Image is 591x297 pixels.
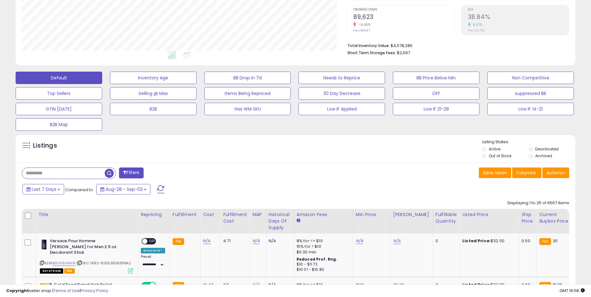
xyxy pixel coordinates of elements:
span: FBA [64,268,75,274]
label: Active [489,146,500,152]
div: $0.30 min [297,249,348,255]
button: Top Sellers [16,87,102,100]
a: B01JG5UKMW [53,261,76,266]
span: Ordered Items [353,8,454,12]
b: Versace Pour Homme [PERSON_NAME] for Men 2.5 oz Deodorant Stick [50,238,126,257]
div: Preset: [141,255,165,269]
button: Non Competitive [487,72,574,84]
div: $10 - $11.72 [297,262,348,267]
span: Columns [516,170,536,176]
div: N/A [269,238,289,244]
button: Aug-28 - Sep-03 [96,184,150,195]
div: Fulfillment Cost [223,211,247,224]
span: ROI [468,8,569,12]
small: FBA [173,238,184,245]
span: 30 [553,238,558,244]
div: Amazon Fees [297,211,350,218]
div: $32.00 [462,238,514,244]
button: Inventory Age [110,72,197,84]
button: Default [16,72,102,84]
button: GTIN [DATE] [16,103,102,115]
b: Listed Price: [462,238,491,244]
div: Ship Price [522,211,534,224]
div: Title [38,211,136,218]
button: Low IF Applied [298,103,385,115]
div: 0.00 [522,238,532,244]
div: Amazon AI * [141,248,165,253]
a: N/A [393,238,401,244]
button: Low IF 14-21 [487,103,574,115]
li: $4,578,286 [347,41,565,49]
button: BB Price Below Min [393,72,479,84]
small: FBA [539,238,551,245]
button: Filters [119,167,143,178]
div: 4.71 [223,238,245,244]
h5: Listings [33,141,57,150]
div: Displaying 1 to 25 of 6567 items [508,200,569,206]
a: Terms of Use [53,288,80,294]
button: BB Drop in 7d [204,72,291,84]
button: Last 7 Days [22,184,64,195]
button: Selling @ Max [110,87,197,100]
a: N/A [356,238,363,244]
span: Compared to: [65,187,94,193]
img: 312XYxcc9OL._SL40_.jpg [40,238,48,251]
span: Aug-28 - Sep-03 [106,186,143,192]
div: Cost [203,211,218,218]
div: ASIN: [40,238,133,273]
button: Actions [542,167,569,178]
p: Listing States: [482,139,575,145]
div: Current Buybox Price [539,211,571,224]
div: Historical Days Of Supply [269,211,291,231]
span: $2,697 [397,50,410,56]
button: 30 Day Decrease [298,87,385,100]
div: Fulfillable Quantity [436,211,457,224]
button: B2B [110,103,197,115]
b: Total Inventory Value: [347,43,390,48]
div: [PERSON_NAME] [393,211,430,218]
h2: 38.84% [468,13,569,22]
button: OFF [393,87,479,100]
span: 2025-09-11 19:58 GMT [560,288,585,294]
div: 15% for > $10 [297,244,348,249]
b: Reduced Prof. Rng. [297,257,337,262]
button: Has WM SKU [204,103,291,115]
span: OFF [147,239,157,244]
small: -9.05% [356,22,370,27]
button: Needs to Reprice [298,72,385,84]
button: Save View [479,167,511,178]
b: Short Term Storage Fees: [347,50,396,55]
a: N/A [252,238,260,244]
button: Low IF 21-28 [393,103,479,115]
div: 0 [436,238,455,244]
small: Prev: 98,537 [353,29,370,32]
div: $10.01 - $10.83 [297,267,348,272]
small: Prev: 36.79% [468,29,485,32]
span: All listings that are currently out of stock and unavailable for purchase on Amazon [40,268,63,274]
small: Amazon Fees. [297,218,300,224]
h2: 89,623 [353,13,454,22]
button: suppressed BB [487,87,574,100]
span: | SKU: VERS-82653|EA|1|1|FBA2 [77,261,131,266]
label: Deactivated [535,146,559,152]
strong: Copyright [6,288,29,294]
button: Items Being Repriced [204,87,291,100]
div: Min Price [356,211,388,218]
div: 8% for <= $10 [297,238,348,244]
div: seller snap | | [6,288,108,294]
button: B2B Map [16,118,102,131]
div: MAP [252,211,263,218]
label: Archived [535,153,552,158]
label: Out of Stock [489,153,512,158]
div: Repricing [141,211,167,218]
span: Last 7 Days [32,186,56,192]
div: Listed Price [462,211,516,218]
button: Columns [512,167,541,178]
a: N/A [203,238,211,244]
a: Privacy Policy [81,288,108,294]
small: 5.57% [471,22,483,27]
div: Fulfillment [173,211,198,218]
